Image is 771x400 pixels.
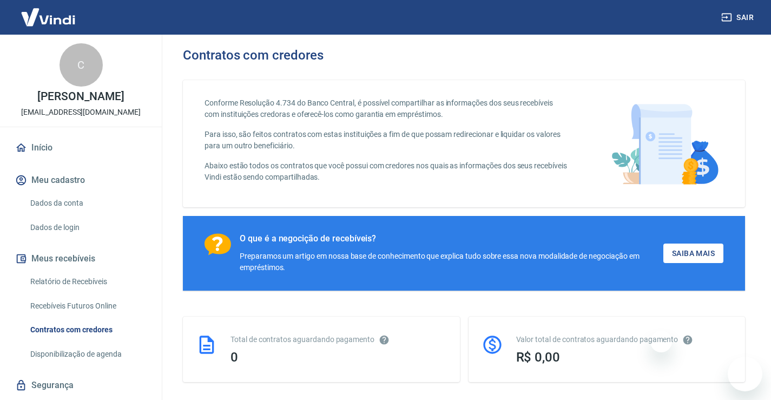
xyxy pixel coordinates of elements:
[13,136,149,160] a: Início
[240,251,663,273] div: Preparamos um artigo em nossa base de conhecimento que explica tudo sobre essa nova modalidade de...
[650,331,672,352] iframe: Fechar mensagem
[21,107,141,118] p: [EMAIL_ADDRESS][DOMAIN_NAME]
[26,192,149,214] a: Dados da conta
[719,8,758,28] button: Sair
[13,1,83,34] img: Vindi
[516,350,561,365] span: R$ 0,00
[60,43,103,87] div: C
[26,271,149,293] a: Relatório de Recebíveis
[26,343,149,365] a: Disponibilização de agenda
[606,97,723,190] img: main-image.9f1869c469d712ad33ce.png
[205,97,568,120] p: Conforme Resolução 4.734 do Banco Central, é possível compartilhar as informações dos seus recebí...
[37,91,124,102] p: [PERSON_NAME]
[26,217,149,239] a: Dados de login
[379,335,390,345] svg: Esses contratos não se referem à Vindi, mas sim a outras instituições.
[26,319,149,341] a: Contratos com credores
[728,357,762,391] iframe: Botão para abrir a janela de mensagens
[516,334,733,345] div: Valor total de contratos aguardando pagamento
[240,233,663,244] div: O que é a negocição de recebíveis?
[205,233,231,255] img: Ícone com um ponto de interrogação.
[230,334,447,345] div: Total de contratos aguardando pagamento
[13,373,149,397] a: Segurança
[663,244,723,264] a: Saiba Mais
[13,168,149,192] button: Meu cadastro
[205,129,568,152] p: Para isso, são feitos contratos com estas instituições a fim de que possam redirecionar e liquida...
[205,160,568,183] p: Abaixo estão todos os contratos que você possui com credores nos quais as informações dos seus re...
[26,295,149,317] a: Recebíveis Futuros Online
[13,247,149,271] button: Meus recebíveis
[230,350,447,365] div: 0
[183,48,324,63] h3: Contratos com credores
